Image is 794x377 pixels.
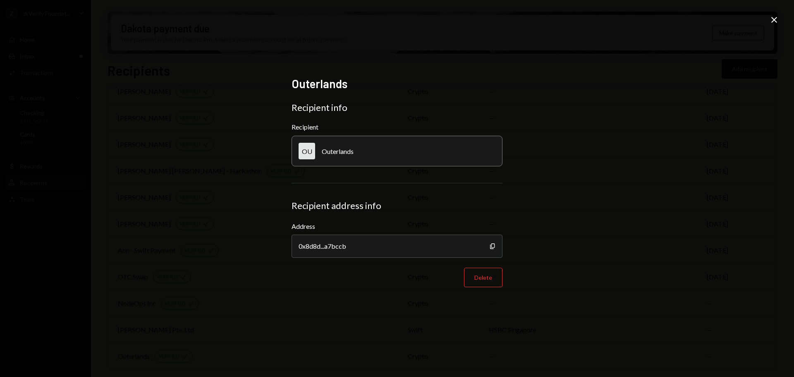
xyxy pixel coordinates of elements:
[292,200,502,211] div: Recipient address info
[292,102,502,113] div: Recipient info
[292,235,502,258] div: 0x8d8d...a7bccb
[299,143,315,159] div: OU
[292,123,502,131] div: Recipient
[292,221,502,231] label: Address
[464,268,502,287] button: Delete
[322,147,354,155] div: Outerlands
[292,76,502,92] h2: Outerlands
